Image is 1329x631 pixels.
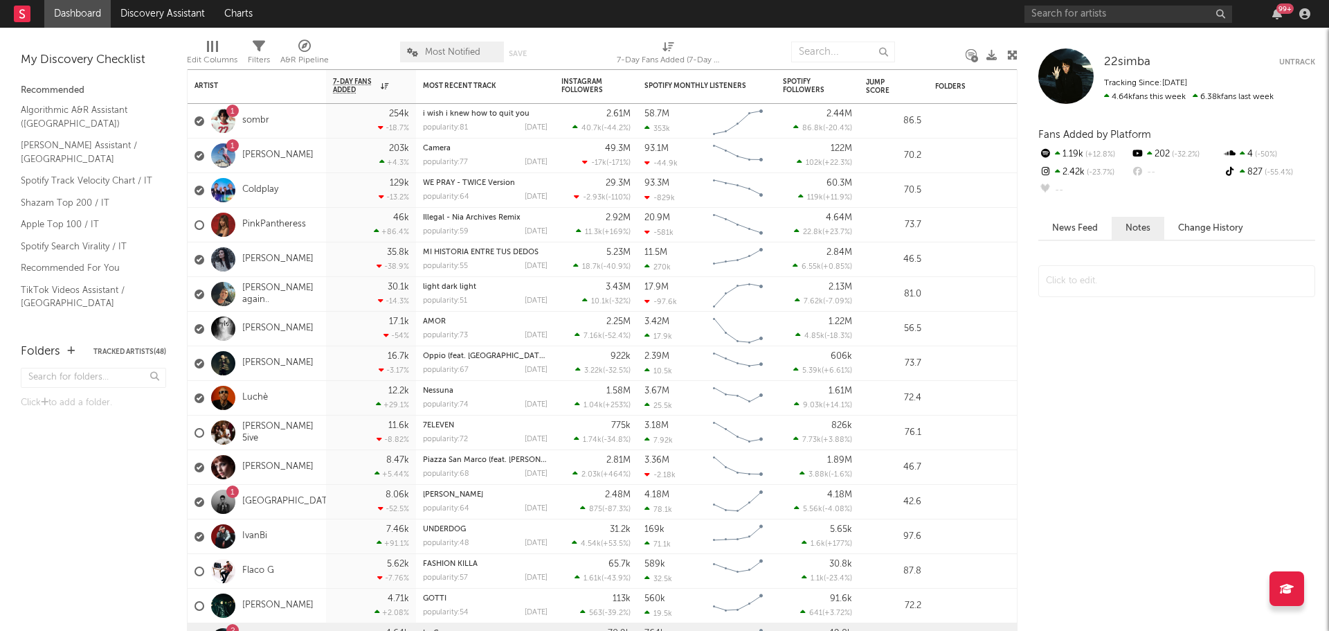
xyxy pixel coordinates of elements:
[584,332,602,340] span: 7.16k
[825,402,850,409] span: +14.1 %
[866,459,921,476] div: 46.7
[803,229,822,236] span: 22.8k
[591,298,609,305] span: 10.1k
[795,296,852,305] div: ( )
[866,390,921,407] div: 72.4
[604,332,629,340] span: -52.4 %
[827,490,852,499] div: 4.18M
[1272,8,1282,19] button: 99+
[611,298,629,305] span: -32 %
[825,125,850,132] span: -20.4 %
[603,471,629,479] span: +464 %
[803,506,822,513] span: 5.56k
[606,456,631,465] div: 2.81M
[604,229,629,236] span: +169 %
[242,565,274,577] a: Flaco G
[591,159,606,167] span: -17k
[423,560,478,568] a: FASHION KILLA
[797,158,852,167] div: ( )
[580,504,631,513] div: ( )
[794,400,852,409] div: ( )
[525,263,548,270] div: [DATE]
[804,298,823,305] span: 7.62k
[423,145,451,152] a: Camera
[423,353,548,360] div: Oppio (feat. Simba La Rue)
[866,78,901,95] div: Jump Score
[802,125,823,132] span: 86.8k
[605,490,631,499] div: 2.48M
[525,332,548,339] div: [DATE]
[826,332,850,340] span: -18.3 %
[605,402,629,409] span: +253 %
[644,283,669,292] div: 17.9M
[617,35,721,75] div: 7-Day Fans Added (7-Day Fans Added)
[248,52,270,69] div: Filters
[644,213,670,222] div: 20.9M
[829,317,852,326] div: 1.22M
[242,115,269,127] a: sombr
[423,332,468,339] div: popularity: 73
[423,249,548,256] div: MI HISTORIA ENTRE TUS DEDOS
[866,148,921,164] div: 70.2
[423,387,548,395] div: Nessuna
[242,323,314,335] a: [PERSON_NAME]
[21,318,152,346] a: TikTok Sounds Assistant / [GEOGRAPHIC_DATA]
[242,283,319,306] a: [PERSON_NAME] again..
[21,195,152,211] a: Shazam Top 200 / IT
[1276,3,1294,14] div: 99 +
[423,422,454,429] a: 7ELEVEN
[866,217,921,233] div: 73.7
[707,519,769,554] svg: Chart title
[423,159,468,166] div: popularity: 77
[574,193,631,202] div: ( )
[808,471,829,479] span: 3.88k
[423,526,548,533] div: UNDERDOG
[1223,145,1315,163] div: 4
[606,213,631,222] div: 2.92M
[644,317,669,326] div: 3.42M
[93,348,166,355] button: Tracked Artists(48)
[21,173,152,188] a: Spotify Track Velocity Chart / IT
[423,318,446,326] a: AMOR
[423,110,530,118] a: i wish i knew how to quit you
[798,193,852,202] div: ( )
[575,366,631,375] div: ( )
[423,110,548,118] div: i wish i knew how to quit you
[585,229,602,236] span: 11.3k
[707,346,769,381] svg: Chart title
[581,471,601,479] span: 2.03k
[423,456,571,464] a: Piazza San Marco (feat. [PERSON_NAME])
[374,227,409,236] div: +86.4 %
[423,193,469,201] div: popularity: 64
[387,248,409,257] div: 35.8k
[242,600,314,612] a: [PERSON_NAME]
[393,213,409,222] div: 46k
[280,52,329,69] div: A&R Pipeline
[803,402,823,409] span: 9.03k
[423,283,476,291] a: light dark light
[1083,151,1115,159] span: +12.8 %
[509,50,527,57] button: Save
[644,109,669,118] div: 58.7M
[793,366,852,375] div: ( )
[379,193,409,202] div: -13.2 %
[866,321,921,337] div: 56.5
[195,82,298,90] div: Artist
[644,248,667,257] div: 11.5M
[242,421,319,445] a: [PERSON_NAME] 5ive
[606,248,631,257] div: 5.23M
[242,531,267,542] a: IvanBi
[423,387,453,395] a: Nessuna
[21,138,152,166] a: [PERSON_NAME] Assistant / [GEOGRAPHIC_DATA]
[525,470,548,478] div: [DATE]
[793,262,852,271] div: ( )
[644,193,675,202] div: -829k
[423,263,468,270] div: popularity: 55
[644,366,672,375] div: 10.5k
[423,179,515,187] a: WE PRAY - TWICE Version
[707,450,769,485] svg: Chart title
[644,505,672,514] div: 78.1k
[21,260,152,276] a: Recommended For You
[582,296,631,305] div: ( )
[795,331,852,340] div: ( )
